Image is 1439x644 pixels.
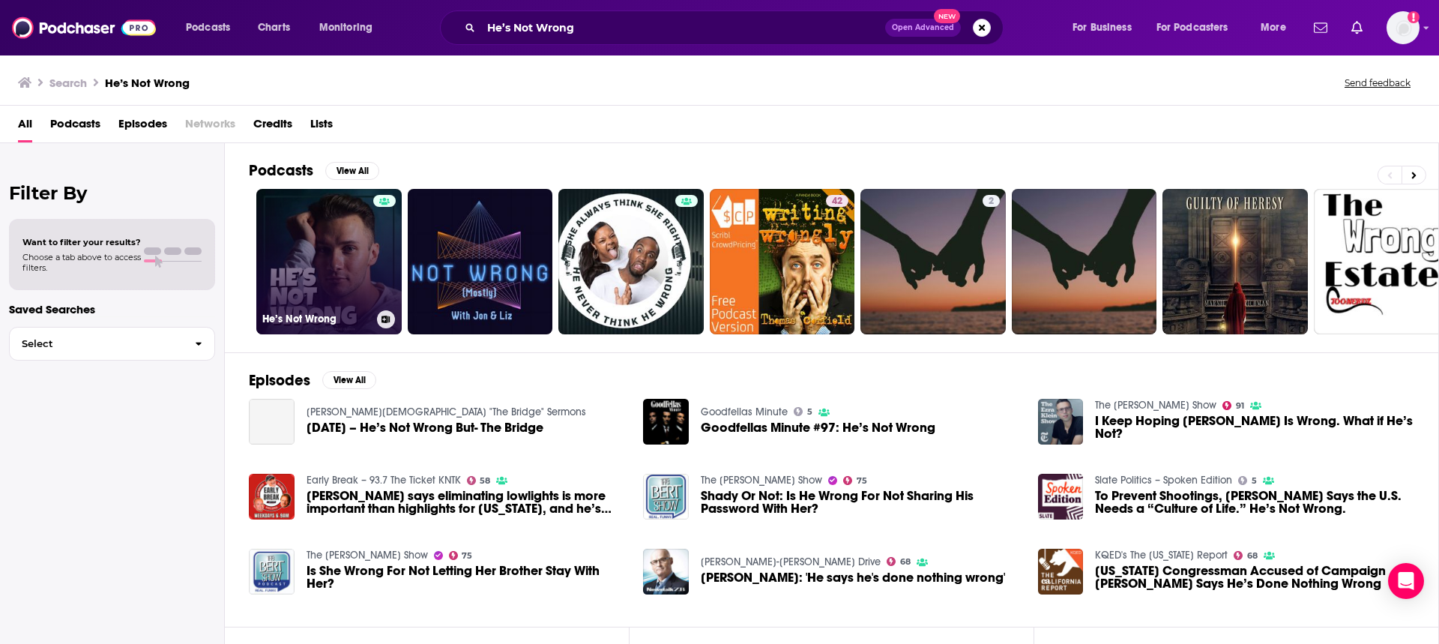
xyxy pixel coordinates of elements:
a: Aug 21, 2016 – He’s Not Wrong But- The Bridge [307,421,543,434]
span: [PERSON_NAME]: 'He says he's done nothing wrong' [701,571,1005,584]
a: Goodfellas Minute [701,406,788,418]
a: Charts [248,16,299,40]
div: Open Intercom Messenger [1388,563,1424,599]
a: 2 [983,195,1000,207]
a: 5 [794,407,812,416]
span: 2 [989,194,994,209]
button: open menu [309,16,392,40]
a: 5 [1238,476,1257,485]
a: Georgina Mitchell: 'He says he's done nothing wrong' [643,549,689,595]
h3: He’s Not Wrong [105,76,190,90]
button: Select [9,327,215,361]
span: 68 [1247,553,1258,559]
a: 75 [449,551,473,560]
div: Search podcasts, credits, & more... [454,10,1018,45]
span: 5 [807,409,812,415]
a: Credits [253,112,292,142]
span: Podcasts [186,17,230,38]
a: All [18,112,32,142]
button: open menu [1062,16,1150,40]
a: 42 [826,195,848,207]
a: KQED's The California Report [1095,549,1228,562]
span: Charts [258,17,290,38]
a: Podchaser - Follow, Share and Rate Podcasts [12,13,156,42]
span: New [934,9,961,23]
img: I Keep Hoping Larry Summers Is Wrong. What if He’s Not? [1038,399,1084,445]
button: View All [322,371,376,389]
span: For Business [1073,17,1132,38]
button: Send feedback [1340,76,1415,89]
span: Want to filter your results? [22,237,141,247]
span: Open Advanced [892,24,954,31]
span: Choose a tab above to access filters. [22,252,141,273]
a: Show notifications dropdown [1345,15,1369,40]
a: Show notifications dropdown [1308,15,1333,40]
button: open menu [175,16,250,40]
a: Goodfellas Minute #97: He’s Not Wrong [701,421,935,434]
button: View All [325,162,379,180]
span: [PERSON_NAME] says eliminating lowlights is more important than highlights for [US_STATE], and he... [307,490,626,515]
a: California Congressman Accused of Campaign Misspending Says He’s Done Nothing Wrong [1095,565,1414,590]
img: Shady Or Not: Is He Wrong For Not Sharing His Password With Her? [643,474,689,520]
a: 68 [1234,551,1258,560]
h3: He’s Not Wrong [262,313,371,325]
img: Goodfellas Minute #97: He’s Not Wrong [643,399,689,445]
img: To Prevent Shootings, Donald Trump Says the U.S. Needs a “Culture of Life.” He’s Not Wrong. [1038,474,1084,520]
span: Networks [185,112,235,142]
a: California Congressman Accused of Campaign Misspending Says He’s Done Nothing Wrong [1038,549,1084,595]
h3: Search [49,76,87,90]
a: Is She Wrong For Not Letting Her Brother Stay With Her? [307,565,626,590]
button: Open AdvancedNew [885,19,961,37]
a: Episodes [118,112,167,142]
button: open menu [1250,16,1305,40]
span: I Keep Hoping [PERSON_NAME] Is Wrong. What if He’s Not? [1095,415,1414,440]
span: 42 [832,194,842,209]
p: Saved Searches [9,302,215,316]
span: For Podcasters [1156,17,1228,38]
span: 91 [1236,403,1244,409]
img: Matt Rhule says eliminating lowlights is more important than highlights for Nebraska, and he’s pr... [249,474,295,520]
h2: Filter By [9,182,215,204]
span: To Prevent Shootings, [PERSON_NAME] Says the U.S. Needs a “Culture of Life.” He’s Not Wrong. [1095,490,1414,515]
input: Search podcasts, credits, & more... [481,16,885,40]
a: The Bert Show [307,549,428,562]
a: Shady Or Not: Is He Wrong For Not Sharing His Password With Her? [701,490,1020,515]
a: 68 [887,557,911,566]
a: 91 [1222,401,1244,410]
a: PodcastsView All [249,161,379,180]
a: Asbury United Methodist Church "The Bridge" Sermons [307,406,586,418]
a: Slate Politics – Spoken Edition [1095,474,1232,487]
a: Podcasts [50,112,100,142]
a: Georgina Mitchell: 'He says he's done nothing wrong' [701,571,1005,584]
a: To Prevent Shootings, Donald Trump Says the U.S. Needs a “Culture of Life.” He’s Not Wrong. [1095,490,1414,515]
a: 58 [467,476,491,485]
a: Early Break – 93.7 The Ticket KNTK [307,474,461,487]
a: Lists [310,112,333,142]
img: Is She Wrong For Not Letting Her Brother Stay With Her? [249,549,295,595]
button: open menu [1147,16,1250,40]
a: EpisodesView All [249,371,376,390]
a: He’s Not Wrong [256,189,402,334]
span: 5 [1252,478,1257,484]
span: 75 [857,478,867,484]
span: 68 [900,559,911,565]
svg: Add a profile image [1408,11,1420,23]
a: Aug 21, 2016 – He’s Not Wrong But- The Bridge [249,399,295,445]
h2: Episodes [249,371,310,390]
a: The Bert Show [701,474,822,487]
a: 75 [843,476,867,485]
button: Show profile menu [1387,11,1420,44]
a: 42 [710,189,855,334]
